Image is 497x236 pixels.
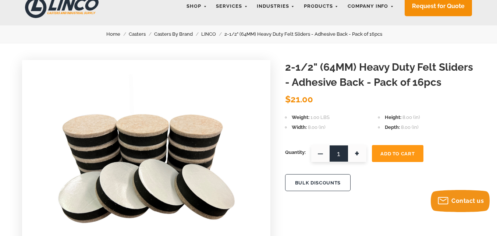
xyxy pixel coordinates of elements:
[292,124,307,130] span: Width
[402,115,420,120] span: 8.00 (in)
[311,145,330,162] span: —
[285,94,313,105] span: $21.00
[285,174,351,191] button: BULK DISCOUNTS
[348,145,366,162] span: +
[310,115,330,120] span: 1.00 LBS
[385,124,400,130] span: Depth
[201,30,224,38] a: LINCO
[380,151,415,156] span: Add To Cart
[292,115,309,120] span: Weight
[129,30,154,38] a: Casters
[372,145,423,162] button: Add To Cart
[385,115,401,120] span: Height
[285,145,306,160] span: Quantity
[285,60,475,90] h1: 2-1/2" (64MM) Heavy Duty Felt Sliders - Adhesive Back - Pack of 16pcs
[154,30,201,38] a: Casters By Brand
[106,30,129,38] a: Home
[308,124,325,130] span: 8.00 (in)
[451,197,484,204] span: Contact us
[401,124,418,130] span: 8.00 (in)
[224,30,391,38] a: 2-1/2" (64MM) Heavy Duty Felt Sliders - Adhesive Back - Pack of 16pcs
[431,190,490,212] button: Contact us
